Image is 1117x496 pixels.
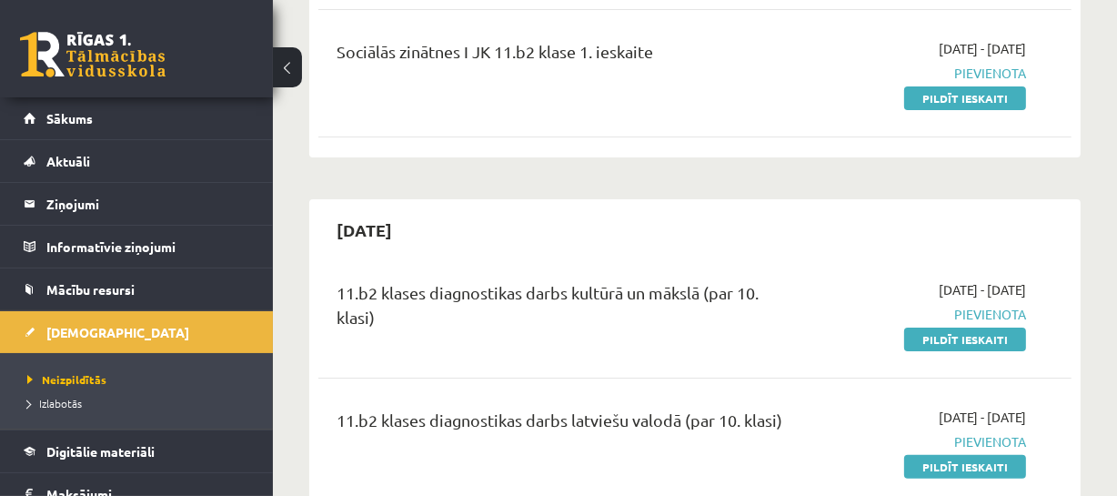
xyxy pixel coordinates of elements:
span: Izlabotās [27,396,82,410]
span: Sākums [46,110,93,127]
span: Pievienota [814,305,1026,324]
legend: Informatīvie ziņojumi [46,226,250,268]
span: Aktuāli [46,153,90,169]
div: Sociālās zinātnes I JK 11.b2 klase 1. ieskaite [337,39,787,73]
a: Pildīt ieskaiti [904,86,1026,110]
span: Neizpildītās [27,372,106,387]
span: [DATE] - [DATE] [939,408,1026,427]
span: Pievienota [814,64,1026,83]
a: Pildīt ieskaiti [904,328,1026,351]
a: Aktuāli [24,140,250,182]
a: Pildīt ieskaiti [904,455,1026,479]
a: Neizpildītās [27,371,255,388]
a: [DEMOGRAPHIC_DATA] [24,311,250,353]
span: Pievienota [814,432,1026,451]
a: Rīgas 1. Tālmācības vidusskola [20,32,166,77]
div: 11.b2 klases diagnostikas darbs latviešu valodā (par 10. klasi) [337,408,787,441]
span: Mācību resursi [46,281,135,298]
h2: [DATE] [318,208,410,251]
a: Informatīvie ziņojumi [24,226,250,268]
span: [DATE] - [DATE] [939,280,1026,299]
a: Mācību resursi [24,268,250,310]
legend: Ziņojumi [46,183,250,225]
span: Digitālie materiāli [46,443,155,460]
span: [DEMOGRAPHIC_DATA] [46,324,189,340]
span: [DATE] - [DATE] [939,39,1026,58]
a: Sākums [24,97,250,139]
a: Izlabotās [27,395,255,411]
div: 11.b2 klases diagnostikas darbs kultūrā un mākslā (par 10. klasi) [337,280,787,339]
a: Ziņojumi [24,183,250,225]
a: Digitālie materiāli [24,430,250,472]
